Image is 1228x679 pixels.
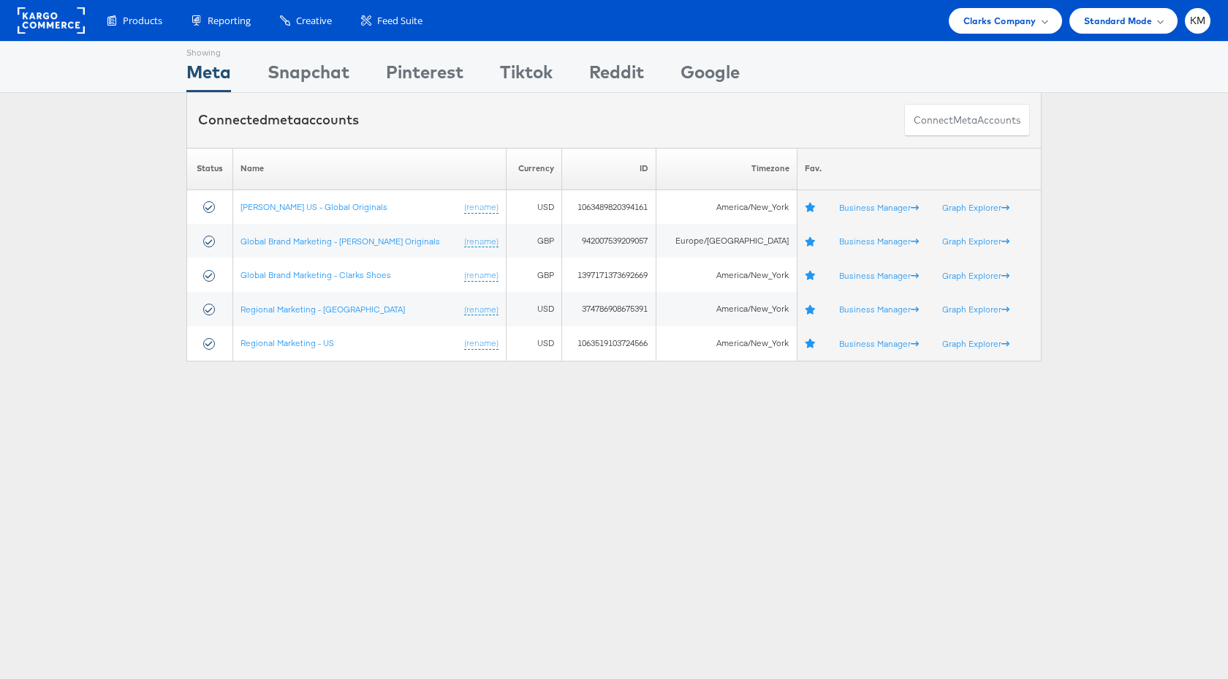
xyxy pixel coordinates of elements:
span: Clarks Company [963,13,1036,29]
div: Pinterest [386,59,463,92]
span: KM [1190,16,1206,26]
a: Graph Explorer [942,337,1009,348]
td: 1063489820394161 [562,190,656,224]
span: Reporting [208,14,251,28]
th: Timezone [656,148,797,190]
div: Reddit [589,59,644,92]
a: Graph Explorer [942,201,1009,212]
td: USD [506,190,562,224]
td: USD [506,326,562,361]
a: Graph Explorer [942,269,1009,280]
a: (rename) [463,200,498,213]
div: Tiktok [500,59,553,92]
td: America/New_York [656,190,797,224]
span: meta [953,113,977,127]
a: (rename) [463,269,498,281]
td: GBP [506,258,562,292]
a: Regional Marketing - US [240,337,334,348]
span: Standard Mode [1084,13,1152,29]
th: Currency [506,148,562,190]
a: Global Brand Marketing - Clarks Shoes [240,269,391,280]
td: America/New_York [656,258,797,292]
td: America/New_York [656,292,797,326]
span: Feed Suite [377,14,422,28]
td: 1397171373692669 [562,258,656,292]
a: Global Brand Marketing - [PERSON_NAME] Originals [240,235,440,246]
a: Regional Marketing - [GEOGRAPHIC_DATA] [240,303,405,314]
th: ID [562,148,656,190]
div: Google [681,59,740,92]
td: America/New_York [656,326,797,361]
td: USD [506,292,562,326]
a: (rename) [463,303,498,315]
div: Showing [186,42,231,59]
th: Name [232,148,506,190]
td: 942007539209057 [562,224,656,258]
span: Products [123,14,162,28]
a: (rename) [463,337,498,349]
a: Business Manager [839,337,919,348]
td: 374786908675391 [562,292,656,326]
a: Graph Explorer [942,303,1009,314]
td: GBP [506,224,562,258]
span: Creative [296,14,332,28]
span: meta [268,111,301,128]
a: Business Manager [839,201,919,212]
td: Europe/[GEOGRAPHIC_DATA] [656,224,797,258]
a: Graph Explorer [942,235,1009,246]
div: Meta [186,59,231,92]
div: Snapchat [268,59,349,92]
a: [PERSON_NAME] US - Global Originals [240,200,387,211]
td: 1063519103724566 [562,326,656,361]
a: Business Manager [839,303,919,314]
div: Connected accounts [198,110,359,130]
th: Status [187,148,233,190]
button: ConnectmetaAccounts [904,104,1030,137]
a: Business Manager [839,235,919,246]
a: (rename) [463,235,498,247]
a: Business Manager [839,269,919,280]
